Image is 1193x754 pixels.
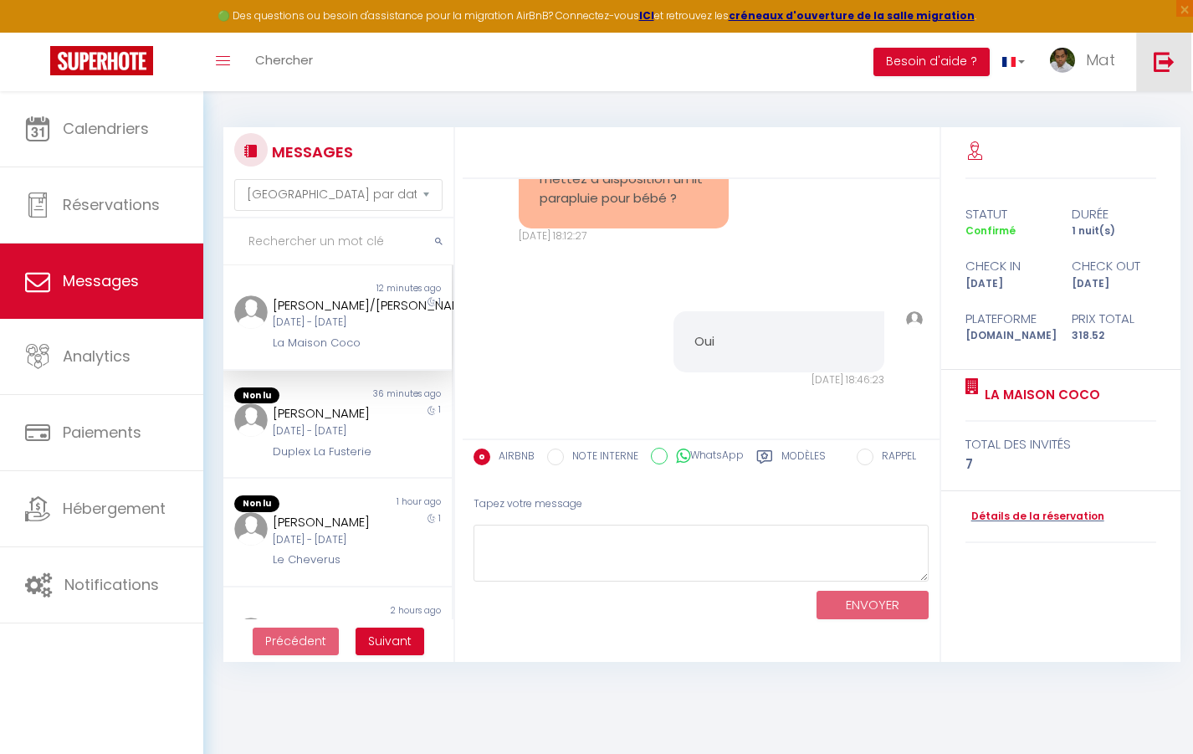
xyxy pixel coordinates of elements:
label: AIRBNB [490,449,535,467]
span: Analytics [63,346,131,367]
img: Super Booking [50,46,153,75]
pre: Oui [694,332,863,351]
div: Prix total [1061,309,1167,329]
span: 1 [438,295,441,308]
div: 2 hours ago [338,604,453,618]
div: [DATE] - [DATE] [273,423,384,439]
div: [PERSON_NAME] [273,618,384,638]
div: [PERSON_NAME] [273,512,384,532]
input: Rechercher un mot clé [223,218,453,265]
span: Notifications [64,574,159,595]
div: Plateforme [955,309,1061,329]
div: [DATE] - [DATE] [273,315,384,331]
div: total des invités [965,434,1157,454]
span: 1 [438,403,441,416]
div: 36 minutes ago [338,387,453,404]
span: Non lu [234,495,279,512]
div: durée [1061,204,1167,224]
div: [DATE] 18:12:27 [519,228,730,244]
div: 12 minutes ago [338,282,453,295]
div: [DOMAIN_NAME] [955,328,1061,344]
div: [DATE] 18:46:23 [673,372,884,388]
button: Next [356,628,424,656]
a: créneaux d'ouverture de la salle migration [729,8,975,23]
img: ... [234,618,268,651]
button: Ouvrir le widget de chat LiveChat [13,7,64,57]
a: Détails de la réservation [965,509,1104,525]
span: Réservations [63,194,160,215]
span: Paiements [63,422,141,443]
img: ... [234,295,268,329]
label: NOTE INTERNE [564,449,638,467]
div: La Maison Coco [273,335,384,351]
span: Confirmé [965,223,1016,238]
div: [PERSON_NAME]/[PERSON_NAME] [273,295,384,315]
img: ... [1050,48,1075,73]
div: 318.52 [1061,328,1167,344]
span: Précédent [265,633,326,649]
div: statut [955,204,1061,224]
span: 1 [438,618,441,630]
div: Duplex La Fusterie [273,444,384,460]
label: WhatsApp [668,448,744,466]
div: check in [955,256,1061,276]
span: 1 [438,512,441,525]
h3: MESSAGES [268,133,353,171]
img: ... [906,311,923,328]
pre: Bonjour, est ce que vous mettez à disposition un lit parapluie pour bébé ? [540,151,709,208]
button: Besoin d'aide ? [873,48,990,76]
span: Suivant [368,633,412,649]
span: Calendriers [63,118,149,139]
a: La Maison Coco [979,385,1100,405]
span: Mat [1086,49,1115,70]
label: Modèles [781,449,826,469]
span: Hébergement [63,498,166,519]
div: check out [1061,256,1167,276]
a: Chercher [243,33,325,91]
span: Non lu [234,387,279,404]
button: ENVOYER [817,591,929,620]
button: Previous [253,628,339,656]
a: ... Mat [1037,33,1136,91]
img: ... [234,403,268,437]
div: [PERSON_NAME] [273,403,384,423]
span: Chercher [255,51,313,69]
div: Tapez votre message [474,484,929,525]
div: 1 nuit(s) [1061,223,1167,239]
img: ... [234,512,268,546]
a: ICI [639,8,654,23]
div: [DATE] - [DATE] [273,532,384,548]
div: Le Cheverus [273,551,384,568]
div: [DATE] [955,276,1061,292]
div: 7 [965,454,1157,474]
label: RAPPEL [873,449,916,467]
div: [DATE] [1061,276,1167,292]
img: logout [1154,51,1175,72]
div: 1 hour ago [338,495,453,512]
span: Messages [63,270,139,291]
